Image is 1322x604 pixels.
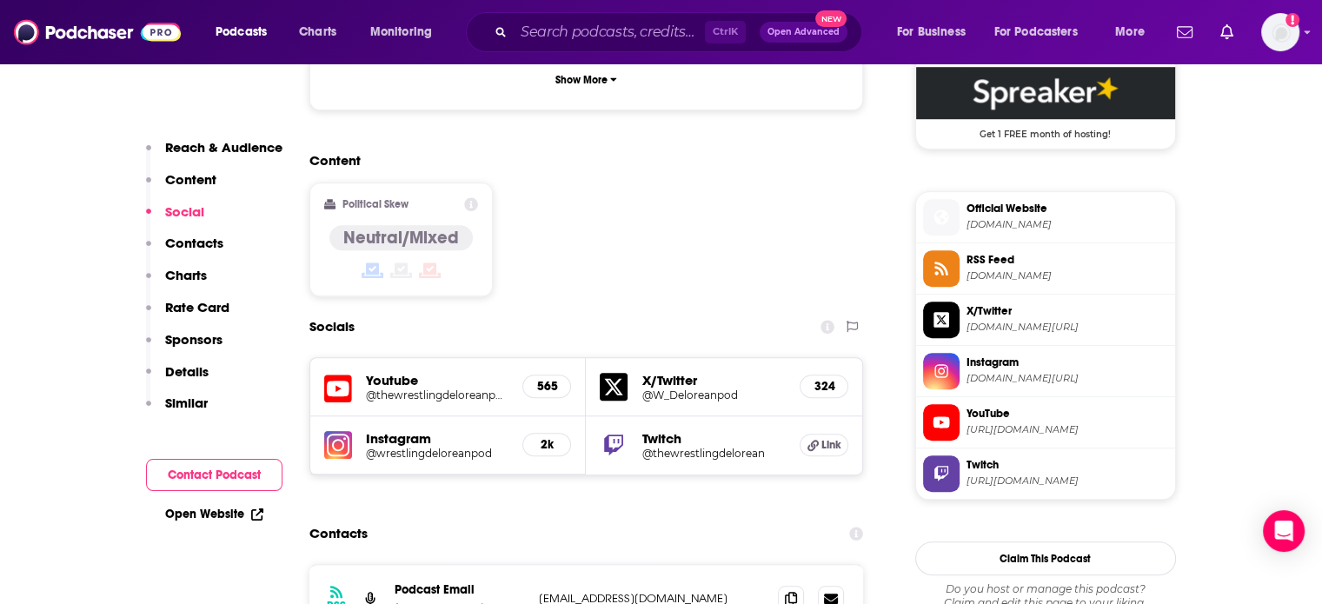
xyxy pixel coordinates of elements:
[366,447,509,460] a: @wrestlingdeloreanpod
[165,171,216,188] p: Content
[641,388,786,402] a: @W_Deloreanpod
[370,20,432,44] span: Monitoring
[146,203,204,236] button: Social
[916,119,1175,140] span: Get 1 FREE month of hosting!
[358,18,455,46] button: open menu
[1170,17,1199,47] a: Show notifications dropdown
[967,423,1168,436] span: https://www.youtube.com/@thewrestlingdeloreanpodcas9701
[1263,510,1305,552] div: Open Intercom Messenger
[641,430,786,447] h5: Twitch
[641,447,786,460] a: @thewrestlingdelorean
[915,582,1176,596] span: Do you host or manage this podcast?
[343,227,459,249] h4: Neutral/Mixed
[923,250,1168,287] a: RSS Feed[DOMAIN_NAME]
[216,20,267,44] span: Podcasts
[146,299,229,331] button: Rate Card
[395,582,525,597] p: Podcast Email
[165,507,263,521] a: Open Website
[309,152,850,169] h2: Content
[897,20,966,44] span: For Business
[967,355,1168,370] span: Instagram
[146,363,209,395] button: Details
[165,363,209,380] p: Details
[165,139,282,156] p: Reach & Audience
[146,139,282,171] button: Reach & Audience
[641,372,786,388] h5: X/Twitter
[923,455,1168,492] a: Twitch[URL][DOMAIN_NAME]
[146,235,223,267] button: Contacts
[967,406,1168,421] span: YouTube
[165,203,204,220] p: Social
[983,18,1103,46] button: open menu
[800,434,848,456] a: Link
[923,199,1168,236] a: Official Website[DOMAIN_NAME]
[767,28,840,37] span: Open Advanced
[1261,13,1299,51] img: User Profile
[821,438,841,452] span: Link
[342,198,409,210] h2: Political Skew
[366,372,509,388] h5: Youtube
[814,379,834,394] h5: 324
[146,171,216,203] button: Content
[482,12,879,52] div: Search podcasts, credits, & more...
[537,437,556,452] h5: 2k
[14,16,181,49] img: Podchaser - Follow, Share and Rate Podcasts
[967,252,1168,268] span: RSS Feed
[146,331,223,363] button: Sponsors
[537,379,556,394] h5: 565
[165,331,223,348] p: Sponsors
[146,395,208,427] button: Similar
[967,218,1168,231] span: spreaker.com
[288,18,347,46] a: Charts
[324,431,352,459] img: iconImage
[967,201,1168,216] span: Official Website
[309,517,368,550] h2: Contacts
[324,63,849,96] button: Show More
[165,299,229,315] p: Rate Card
[1261,13,1299,51] button: Show profile menu
[705,21,746,43] span: Ctrl K
[923,404,1168,441] a: YouTube[URL][DOMAIN_NAME]
[994,20,1078,44] span: For Podcasters
[967,321,1168,334] span: twitter.com/W_Deloreanpod
[1103,18,1166,46] button: open menu
[885,18,987,46] button: open menu
[514,18,705,46] input: Search podcasts, credits, & more...
[1213,17,1240,47] a: Show notifications dropdown
[165,395,208,411] p: Similar
[1285,13,1299,27] svg: Add a profile image
[916,67,1175,119] img: Spreaker Deal: Get 1 FREE month of hosting!
[923,353,1168,389] a: Instagram[DOMAIN_NAME][URL]
[967,372,1168,385] span: instagram.com/wrestlingdeloreanpod
[967,303,1168,319] span: X/Twitter
[165,235,223,251] p: Contacts
[165,267,207,283] p: Charts
[815,10,847,27] span: New
[146,267,207,299] button: Charts
[1115,20,1145,44] span: More
[366,388,509,402] a: @thewrestlingdeloreanpodcas9701
[967,457,1168,473] span: Twitch
[967,269,1168,282] span: feeds.simplecast.com
[555,74,608,86] p: Show More
[967,475,1168,488] span: https://www.twitch.tv/thewrestlingdelorean
[1261,13,1299,51] span: Logged in as NickG
[299,20,336,44] span: Charts
[923,302,1168,338] a: X/Twitter[DOMAIN_NAME][URL]
[309,310,355,343] h2: Socials
[915,541,1176,575] button: Claim This Podcast
[760,22,847,43] button: Open AdvancedNew
[203,18,289,46] button: open menu
[366,430,509,447] h5: Instagram
[916,67,1175,138] a: Spreaker Deal: Get 1 FREE month of hosting!
[146,459,282,491] button: Contact Podcast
